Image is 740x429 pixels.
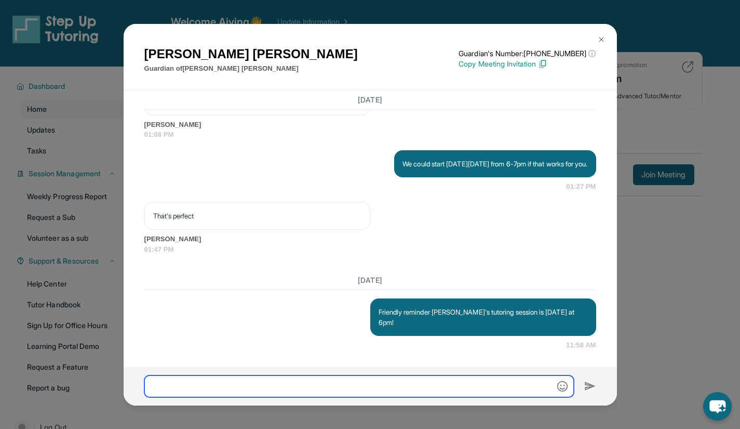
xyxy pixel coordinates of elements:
span: [PERSON_NAME] [144,234,596,244]
button: chat-button [703,392,732,421]
p: That's perfect [153,211,361,221]
h3: [DATE] [144,95,596,105]
span: 01:27 PM [567,181,596,192]
p: Friendly reminder [PERSON_NAME]'s tutoring session is [DATE] at 6pm! [379,307,588,328]
h3: [DATE] [144,275,596,285]
p: Copy Meeting Invitation [459,59,596,69]
img: Emoji [557,381,568,392]
h1: [PERSON_NAME] [PERSON_NAME] [144,45,358,63]
p: Guardian's Number: [PHONE_NUMBER] [459,48,596,59]
p: Guardian of [PERSON_NAME] [PERSON_NAME] [144,63,358,74]
img: Close Icon [597,35,606,44]
img: Send icon [584,380,596,393]
span: 11:58 AM [566,340,596,350]
span: [PERSON_NAME] [144,120,596,130]
p: We could start [DATE][DATE] from 6-7pm if that works for you. [402,159,587,169]
span: 01:08 PM [144,129,596,140]
img: Copy Icon [538,59,547,69]
span: 01:47 PM [144,244,596,255]
span: ⓘ [588,48,596,59]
